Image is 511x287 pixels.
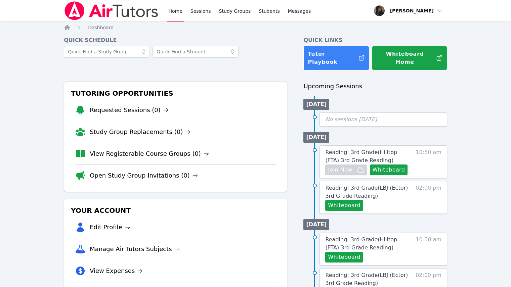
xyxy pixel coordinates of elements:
[416,148,441,175] span: 10:50 am
[303,132,329,143] li: [DATE]
[325,236,412,252] a: Reading: 3rd Grade(Hilltop (FTA) 3rd Grade Reading)
[370,164,408,175] button: Whiteboard
[303,36,447,44] h4: Quick Links
[325,185,408,199] span: Reading: 3rd Grade ( LBJ (Ector) 3rd Grade Reading )
[288,8,311,14] span: Messages
[70,87,282,99] h3: Tutoring Opportunities
[90,223,130,232] a: Edit Profile
[70,204,282,217] h3: Your Account
[416,236,441,262] span: 10:50 am
[325,148,412,164] a: Reading: 3rd Grade(Hilltop (FTA) 3rd Grade Reading)
[88,24,114,31] a: Dashboard
[88,25,114,30] span: Dashboard
[328,166,352,174] span: Join Now
[64,46,150,58] input: Quick Find a Study Group
[325,200,363,211] button: Whiteboard
[64,24,447,31] nav: Breadcrumb
[325,252,363,262] button: Whiteboard
[325,272,408,286] span: Reading: 3rd Grade ( LBJ (Ector) 3rd Grade Reading )
[303,82,447,91] h3: Upcoming Sessions
[325,184,412,200] a: Reading: 3rd Grade(LBJ (Ector) 3rd Grade Reading)
[153,46,239,58] input: Quick Find a Student
[416,184,441,211] span: 02:00 pm
[325,149,397,163] span: Reading: 3rd Grade ( Hilltop (FTA) 3rd Grade Reading )
[325,116,377,123] span: No sessions [DATE]
[90,171,198,180] a: Open Study Group Invitations (0)
[90,244,180,254] a: Manage Air Tutors Subjects
[372,46,447,70] button: Whiteboard Home
[90,127,191,137] a: Study Group Replacements (0)
[325,164,367,175] button: Join Now
[303,219,329,230] li: [DATE]
[90,266,143,276] a: View Expenses
[303,46,369,70] a: Tutor Playbook
[90,105,169,115] a: Requested Sessions (0)
[64,36,287,44] h4: Quick Schedule
[64,1,159,20] img: Air Tutors
[303,99,329,110] li: [DATE]
[325,236,397,251] span: Reading: 3rd Grade ( Hilltop (FTA) 3rd Grade Reading )
[90,149,209,158] a: View Registerable Course Groups (0)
